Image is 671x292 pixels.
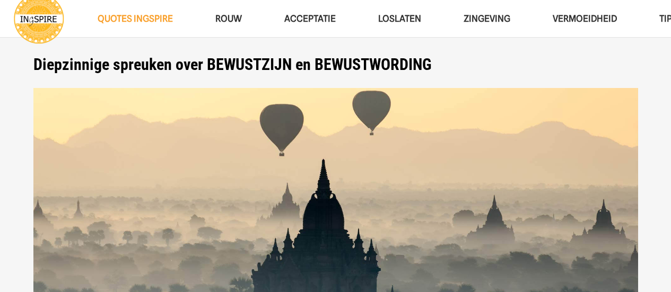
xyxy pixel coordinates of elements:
a: ROUWROUW Menu [194,5,263,32]
span: ROUW [215,13,242,24]
span: Acceptatie [284,13,336,24]
span: VERMOEIDHEID [553,13,617,24]
a: LoslatenLoslaten Menu [357,5,442,32]
span: Zingeving [464,13,510,24]
a: AcceptatieAcceptatie Menu [263,5,357,32]
span: Loslaten [378,13,421,24]
h1: Diepzinnige spreuken over BEWUSTZIJN en BEWUSTWORDING [33,55,638,74]
span: QUOTES INGSPIRE [98,13,173,24]
a: ZingevingZingeving Menu [442,5,531,32]
a: VERMOEIDHEIDVERMOEIDHEID Menu [531,5,638,32]
a: QUOTES INGSPIREQUOTES INGSPIRE Menu [76,5,194,32]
